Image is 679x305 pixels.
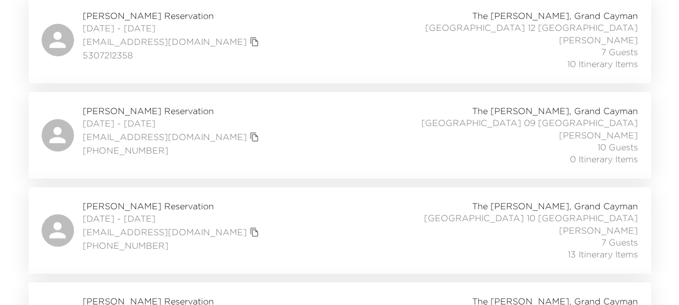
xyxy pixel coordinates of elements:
button: copy primary member email [247,129,262,144]
span: [PERSON_NAME] Reservation [83,105,262,117]
button: copy primary member email [247,224,262,240]
span: [PERSON_NAME] [559,224,638,236]
span: [GEOGRAPHIC_DATA] 12 [GEOGRAPHIC_DATA] [425,22,638,34]
span: The [PERSON_NAME], Grand Cayman [472,200,638,212]
a: [PERSON_NAME] Reservation[DATE] - [DATE][EMAIL_ADDRESS][DOMAIN_NAME]copy primary member email[PHO... [29,92,651,178]
span: The [PERSON_NAME], Grand Cayman [472,105,638,117]
span: [DATE] - [DATE] [83,117,262,129]
a: [EMAIL_ADDRESS][DOMAIN_NAME] [83,131,247,143]
span: 5307212358 [83,49,262,61]
span: 10 Guests [597,141,638,153]
span: The [PERSON_NAME], Grand Cayman [472,10,638,22]
span: [PERSON_NAME] [559,129,638,141]
span: 13 Itinerary Items [568,248,638,260]
span: [DATE] - [DATE] [83,213,262,224]
span: [DATE] - [DATE] [83,22,262,34]
a: [PERSON_NAME] Reservation[DATE] - [DATE][EMAIL_ADDRESS][DOMAIN_NAME]copy primary member email[PHO... [29,187,651,274]
span: [PHONE_NUMBER] [83,144,262,156]
span: 7 Guests [601,236,638,248]
span: [PERSON_NAME] [559,34,638,46]
a: [EMAIL_ADDRESS][DOMAIN_NAME] [83,36,247,48]
span: 10 Itinerary Items [567,58,638,70]
span: [PERSON_NAME] Reservation [83,200,262,212]
a: [EMAIL_ADDRESS][DOMAIN_NAME] [83,226,247,238]
span: 7 Guests [601,46,638,58]
span: 0 Itinerary Items [570,153,638,165]
span: [GEOGRAPHIC_DATA] 10 [GEOGRAPHIC_DATA] [424,212,638,224]
span: [GEOGRAPHIC_DATA] 09 [GEOGRAPHIC_DATA] [421,117,638,129]
button: copy primary member email [247,34,262,49]
span: [PERSON_NAME] Reservation [83,10,262,22]
span: [PHONE_NUMBER] [83,240,262,251]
